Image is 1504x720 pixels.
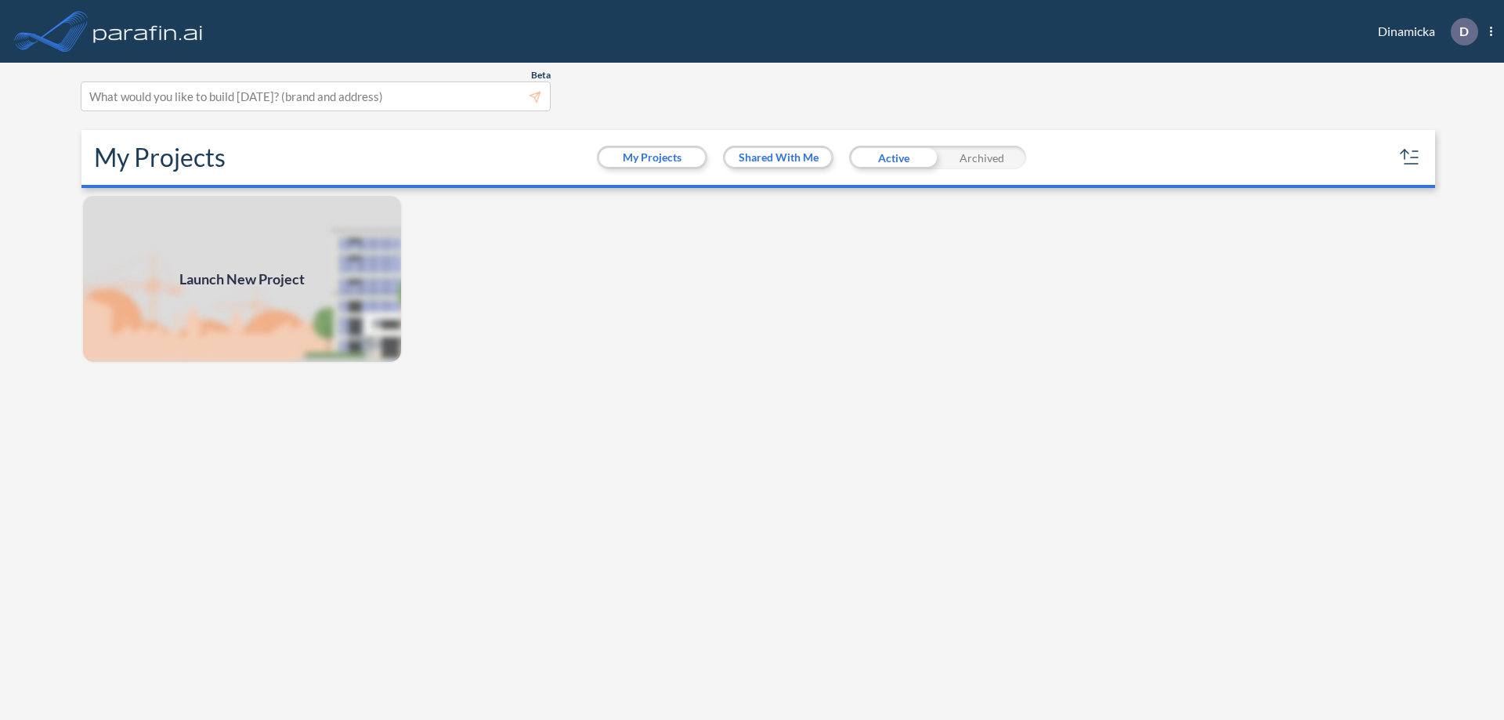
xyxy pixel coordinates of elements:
[90,16,206,47] img: logo
[531,69,551,81] span: Beta
[179,269,305,290] span: Launch New Project
[599,148,705,167] button: My Projects
[81,194,403,364] a: Launch New Project
[938,146,1026,169] div: Archived
[94,143,226,172] h2: My Projects
[725,148,831,167] button: Shared With Me
[849,146,938,169] div: Active
[81,194,403,364] img: add
[1459,24,1469,38] p: D
[1354,18,1492,45] div: Dinamicka
[1397,145,1423,170] button: sort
